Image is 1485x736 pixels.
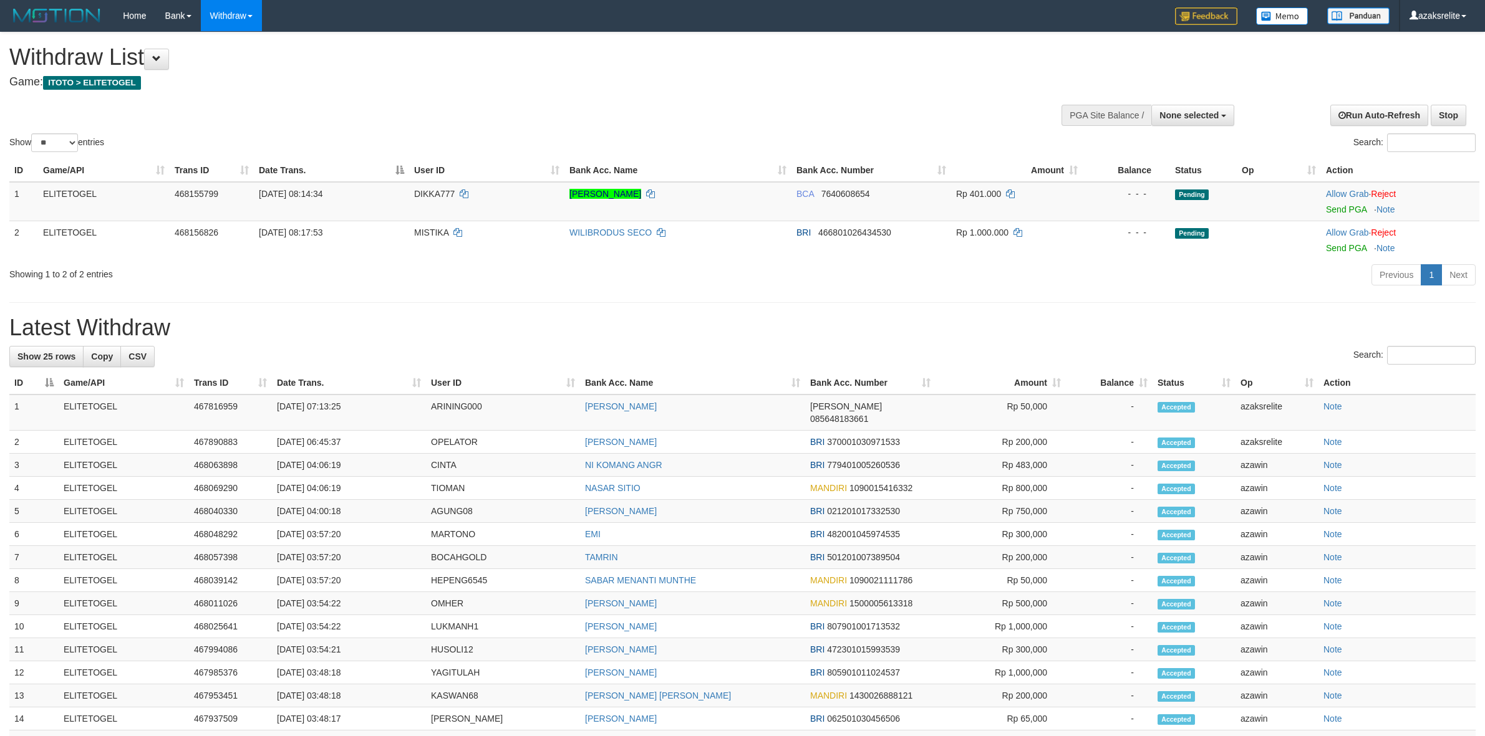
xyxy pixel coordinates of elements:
[1158,461,1195,471] span: Accepted
[272,638,426,661] td: [DATE] 03:54:21
[259,189,322,199] span: [DATE] 08:14:34
[936,500,1066,523] td: Rp 750,000
[189,431,272,454] td: 467890883
[189,454,272,477] td: 468063898
[849,691,912,700] span: Copy 1430026888121 to clipboard
[585,667,657,677] a: [PERSON_NAME]
[409,159,564,182] th: User ID: activate to sort column ascending
[1158,437,1195,448] span: Accepted
[9,315,1476,340] h1: Latest Withdraw
[1066,707,1153,730] td: -
[1159,110,1219,120] span: None selected
[936,707,1066,730] td: Rp 65,000
[59,454,189,477] td: ELITETOGEL
[810,552,825,562] span: BRI
[827,667,900,677] span: Copy 805901011024537 to clipboard
[810,667,825,677] span: BRI
[59,569,189,592] td: ELITETOGEL
[38,159,170,182] th: Game/API: activate to sort column ascending
[1236,707,1318,730] td: azawin
[59,546,189,569] td: ELITETOGEL
[426,661,580,684] td: YAGITULAH
[810,414,868,424] span: Copy 085648183661 to clipboard
[564,159,791,182] th: Bank Acc. Name: activate to sort column ascending
[426,615,580,638] td: LUKMANH1
[9,133,104,152] label: Show entries
[426,454,580,477] td: CINTA
[1066,592,1153,615] td: -
[849,575,912,585] span: Copy 1090021111786 to clipboard
[1066,546,1153,569] td: -
[189,661,272,684] td: 467985376
[1323,691,1342,700] a: Note
[9,394,59,431] td: 1
[1353,133,1476,152] label: Search:
[849,598,912,608] span: Copy 1500005613318 to clipboard
[59,707,189,730] td: ELITETOGEL
[1066,371,1153,394] th: Balance: activate to sort column ascending
[9,454,59,477] td: 3
[1236,431,1318,454] td: azaksrelite
[414,189,455,199] span: DIKKA777
[810,460,825,470] span: BRI
[1066,661,1153,684] td: -
[272,394,426,431] td: [DATE] 07:13:25
[1236,371,1318,394] th: Op: activate to sort column ascending
[1421,264,1442,285] a: 1
[1256,7,1308,25] img: Button%20Memo.svg
[414,227,448,237] span: MISTIKA
[1326,204,1366,214] a: Send PGA
[1353,346,1476,365] label: Search:
[1371,264,1421,285] a: Previous
[1236,477,1318,500] td: azawin
[1236,592,1318,615] td: azawin
[1236,684,1318,707] td: azawin
[9,221,38,259] td: 2
[1371,227,1396,237] a: Reject
[956,189,1001,199] span: Rp 401.000
[1158,576,1195,586] span: Accepted
[426,638,580,661] td: HUSOLI12
[1066,394,1153,431] td: -
[827,529,900,539] span: Copy 482001045974535 to clipboard
[426,394,580,431] td: ARINING000
[1387,346,1476,365] input: Search:
[810,598,847,608] span: MANDIRI
[1323,575,1342,585] a: Note
[189,638,272,661] td: 467994086
[59,592,189,615] td: ELITETOGEL
[1326,189,1371,199] span: ·
[426,477,580,500] td: TIOMAN
[827,506,900,516] span: Copy 021201017332530 to clipboard
[1083,159,1170,182] th: Balance
[585,552,618,562] a: TAMRIN
[936,569,1066,592] td: Rp 50,000
[956,227,1009,237] span: Rp 1.000.000
[585,621,657,631] a: [PERSON_NAME]
[1236,523,1318,546] td: azawin
[59,500,189,523] td: ELITETOGEL
[272,371,426,394] th: Date Trans.: activate to sort column ascending
[272,592,426,615] td: [DATE] 03:54:22
[585,598,657,608] a: [PERSON_NAME]
[9,592,59,615] td: 9
[1323,401,1342,411] a: Note
[9,523,59,546] td: 6
[827,460,900,470] span: Copy 779401005260536 to clipboard
[810,644,825,654] span: BRI
[821,189,870,199] span: Copy 7640608654 to clipboard
[810,506,825,516] span: BRI
[1236,546,1318,569] td: azawin
[1066,454,1153,477] td: -
[189,500,272,523] td: 468040330
[272,546,426,569] td: [DATE] 03:57:20
[9,661,59,684] td: 12
[585,644,657,654] a: [PERSON_NAME]
[1066,500,1153,523] td: -
[827,552,900,562] span: Copy 501201007389504 to clipboard
[1088,188,1165,200] div: - - -
[1321,221,1479,259] td: ·
[1376,204,1395,214] a: Note
[1236,454,1318,477] td: azawin
[1236,661,1318,684] td: azawin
